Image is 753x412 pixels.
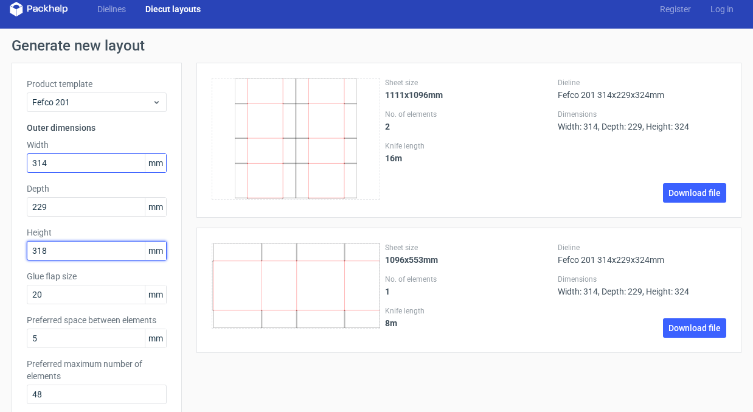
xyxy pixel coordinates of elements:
[650,3,701,15] a: Register
[558,78,726,100] div: Fefco 201 314x229x324mm
[385,122,390,131] strong: 2
[145,154,166,172] span: mm
[12,38,741,53] h1: Generate new layout
[136,3,210,15] a: Diecut layouts
[663,183,726,203] a: Download file
[385,141,553,151] label: Knife length
[27,358,167,382] label: Preferred maximum number of elements
[88,3,136,15] a: Dielines
[27,314,167,326] label: Preferred space between elements
[27,183,167,195] label: Depth
[701,3,743,15] a: Log in
[145,242,166,260] span: mm
[27,78,167,90] label: Product template
[558,274,726,296] div: Width: 314, Depth: 229, Height: 324
[558,110,726,119] label: Dimensions
[385,110,553,119] label: No. of elements
[145,285,166,304] span: mm
[385,255,438,265] strong: 1096x553mm
[385,306,553,316] label: Knife length
[27,139,167,151] label: Width
[558,243,726,253] label: Dieline
[385,153,402,163] strong: 16 m
[385,243,553,253] label: Sheet size
[27,122,167,134] h3: Outer dimensions
[27,270,167,282] label: Glue flap size
[558,243,726,265] div: Fefco 201 314x229x324mm
[385,318,397,328] strong: 8 m
[27,226,167,239] label: Height
[663,318,726,338] a: Download file
[145,329,166,347] span: mm
[385,90,443,100] strong: 1111x1096mm
[32,96,152,108] span: Fefco 201
[558,110,726,131] div: Width: 314, Depth: 229, Height: 324
[558,274,726,284] label: Dimensions
[145,198,166,216] span: mm
[385,274,553,284] label: No. of elements
[385,287,390,296] strong: 1
[558,78,726,88] label: Dieline
[385,78,553,88] label: Sheet size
